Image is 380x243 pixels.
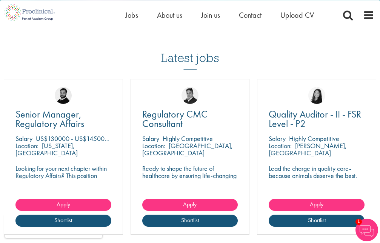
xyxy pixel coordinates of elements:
a: Apply [142,199,238,211]
a: Senior Manager, Regulatory Affairs [15,110,111,128]
p: Highly Competitive [289,134,339,143]
a: About us [157,10,182,20]
span: Salary [269,134,286,143]
p: US$130000 - US$145000 per annum [36,134,137,143]
p: Highly Competitive [163,134,213,143]
a: Regulatory CMC Consultant [142,110,238,128]
span: Location: [142,141,165,150]
img: Peter Duvall [182,87,198,104]
span: Quality Auditor - II - FSR Level - P2 [269,108,361,130]
img: Chatbot [355,218,378,241]
a: Upload CV [280,10,314,20]
a: Quality Auditor - II - FSR Level - P2 [269,110,365,128]
a: Jobs [125,10,138,20]
a: Contact [239,10,262,20]
a: Apply [15,199,111,211]
span: 1 [355,218,362,225]
p: Lead the charge in quality care-because animals deserve the best. [269,165,365,179]
span: Senior Manager, Regulatory Affairs [15,108,84,130]
p: [PERSON_NAME], [GEOGRAPHIC_DATA] [269,141,347,157]
p: [US_STATE], [GEOGRAPHIC_DATA] [15,141,78,157]
span: Location: [15,141,38,150]
span: Salary [15,134,32,143]
h3: Latest jobs [161,33,219,70]
p: Looking for your next chapter within Regulatory Affairs? This position leading projects and worki... [15,165,111,201]
p: [GEOGRAPHIC_DATA], [GEOGRAPHIC_DATA] [142,141,233,157]
a: Apply [269,199,365,211]
span: Salary [142,134,159,143]
img: Numhom Sudsok [308,87,325,104]
a: Shortlist [142,215,238,227]
a: Shortlist [269,215,365,227]
img: Nick Walker [55,87,72,104]
span: Regulatory CMC Consultant [142,108,208,130]
span: Location: [269,141,292,150]
span: Apply [57,200,70,208]
span: Apply [183,200,197,208]
p: Ready to shape the future of healthcare by ensuring life-changing treatments meet global regulato... [142,165,238,208]
a: Shortlist [15,215,111,227]
span: Apply [310,200,323,208]
a: Join us [201,10,220,20]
